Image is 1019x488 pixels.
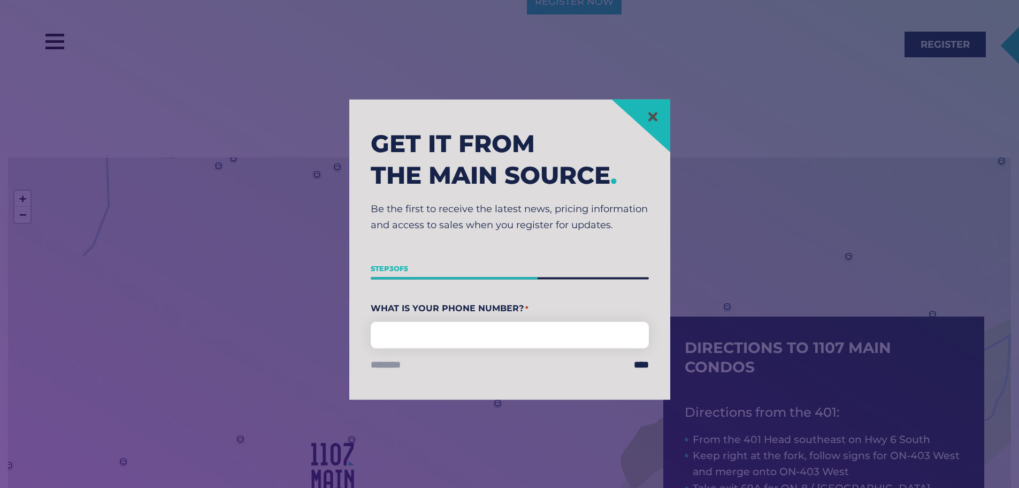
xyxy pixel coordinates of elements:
[371,261,649,277] p: Step of
[371,129,649,191] h2: Get it from the main source
[389,265,394,273] span: 3
[371,202,649,234] p: Be the first to receive the latest news, pricing information and access to sales when you registe...
[610,160,617,190] span: .
[404,265,408,273] span: 5
[371,301,649,317] label: What Is Your Phone Number?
